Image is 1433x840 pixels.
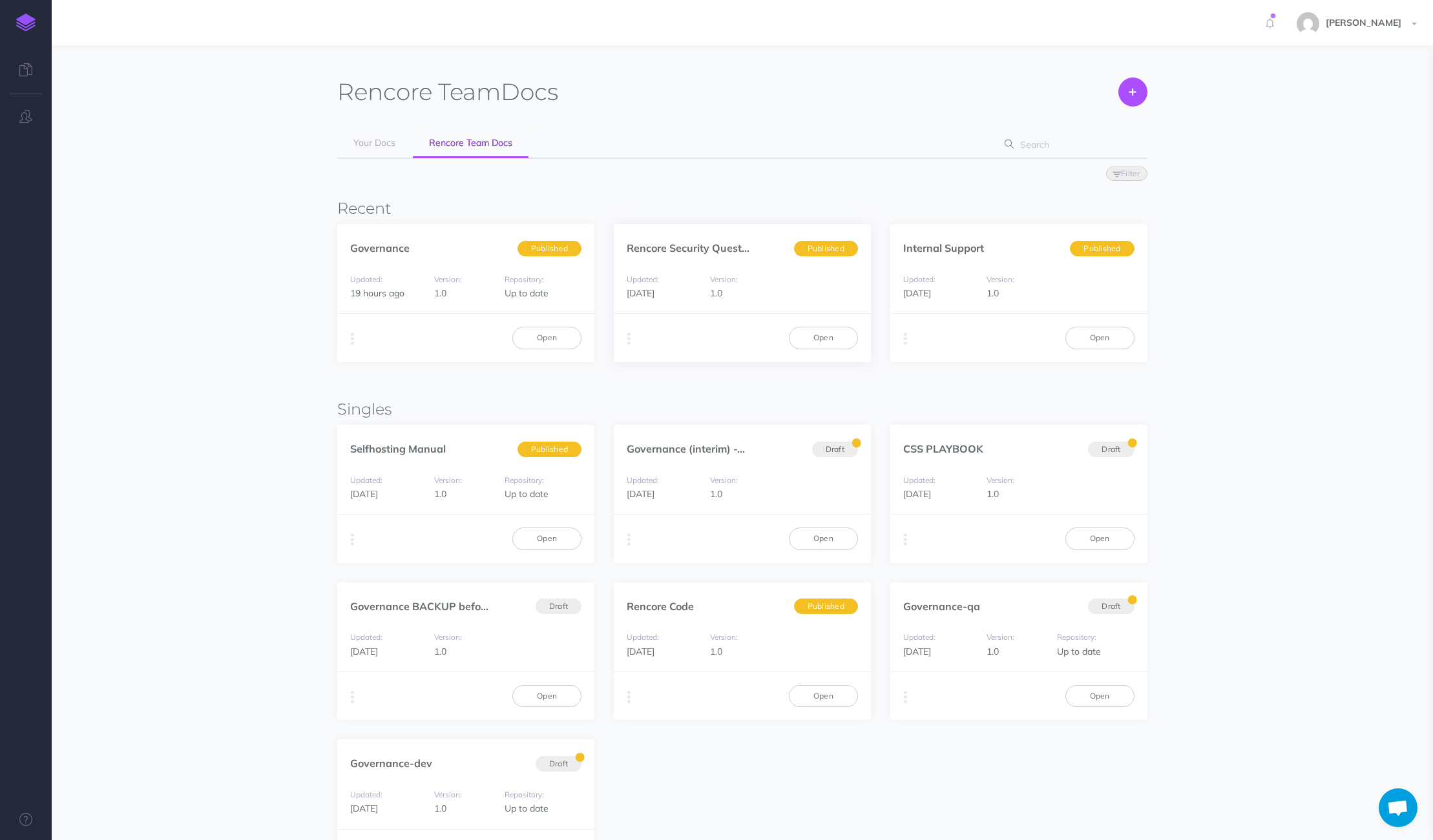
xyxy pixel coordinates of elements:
small: Updated: [350,632,382,642]
i: More actions [351,330,354,348]
small: Version: [434,790,462,799]
a: Rencore Team Docs [413,129,528,158]
small: Updated: [627,274,659,284]
a: Governance [350,241,410,254]
i: More actions [904,688,907,706]
span: [DATE] [350,646,378,657]
small: Updated: [350,790,382,799]
span: Rencore Team Docs [429,137,512,149]
span: 1.0 [710,488,722,500]
a: Governance-dev [350,757,432,770]
i: More actions [904,531,907,549]
span: 19 hours ago [350,287,404,299]
i: More actions [351,531,354,549]
small: Repository: [1057,632,1096,642]
small: Updated: [627,475,659,485]
img: logo-mark.svg [16,14,36,32]
small: Updated: [350,274,382,284]
small: Version: [710,475,738,485]
i: More actions [904,330,907,348]
span: 1.0 [434,287,446,299]
a: Open [789,685,858,707]
div: Open chat [1379,788,1417,827]
span: 1.0 [987,287,999,299]
small: Version: [434,475,462,485]
small: Version: [987,274,1014,284]
small: Version: [987,475,1014,485]
small: Updated: [903,632,936,642]
small: Updated: [903,475,936,485]
i: More actions [627,531,631,549]
small: Repository: [505,475,544,485]
span: [DATE] [350,488,378,500]
span: Up to date [505,488,549,500]
a: Internal Support [903,241,984,254]
h3: Singles [337,401,1147,418]
small: Repository: [505,790,544,799]
span: Your Docs [353,137,395,149]
span: 1.0 [434,803,446,814]
a: Open [512,685,581,707]
img: 144ae60c011ffeabe18c6ddfbe14a5c9.jpg [1297,12,1319,35]
small: Version: [710,632,738,642]
span: [DATE] [627,287,654,299]
i: More actions [627,330,631,348]
span: Up to date [1057,646,1101,657]
small: Repository: [505,274,544,284]
h1: Docs [337,77,558,107]
span: Rencore Team [337,77,501,106]
a: CSS PLAYBOOK [903,442,983,455]
a: Governance (interim) -... [627,442,745,455]
span: [PERSON_NAME] [1319,17,1408,28]
a: Open [789,528,858,549]
a: Governance-qa [903,600,980,613]
input: Search [1016,133,1127,156]
span: 1.0 [987,646,999,657]
span: [DATE] [627,646,654,657]
span: [DATE] [903,488,931,500]
a: Open [1065,528,1135,549]
i: More actions [627,688,631,706]
a: Open [789,327,858,349]
a: Open [512,327,581,349]
small: Version: [434,274,462,284]
span: 1.0 [710,646,722,657]
span: [DATE] [903,287,931,299]
a: Open [1065,327,1135,349]
span: [DATE] [903,646,931,657]
small: Version: [434,632,462,642]
a: Your Docs [337,129,412,158]
h3: Recent [337,200,1147,217]
small: Version: [710,274,738,284]
span: 1.0 [710,287,722,299]
span: Up to date [505,287,549,299]
small: Updated: [903,274,936,284]
a: Rencore Security Quest... [627,241,749,254]
span: 1.0 [434,646,446,657]
span: 1.0 [434,488,446,500]
a: Open [1065,685,1135,707]
span: 1.0 [987,488,999,500]
a: Rencore Code [627,600,694,613]
a: Selfhosting Manual [350,442,446,455]
small: Updated: [627,632,659,642]
button: Filter [1106,167,1147,181]
i: More actions [351,688,354,706]
a: Governance BACKUP befo... [350,600,488,613]
small: Updated: [350,475,382,485]
span: Up to date [505,803,549,814]
a: Open [512,528,581,549]
span: [DATE] [350,803,378,814]
span: [DATE] [627,488,654,500]
small: Version: [987,632,1014,642]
